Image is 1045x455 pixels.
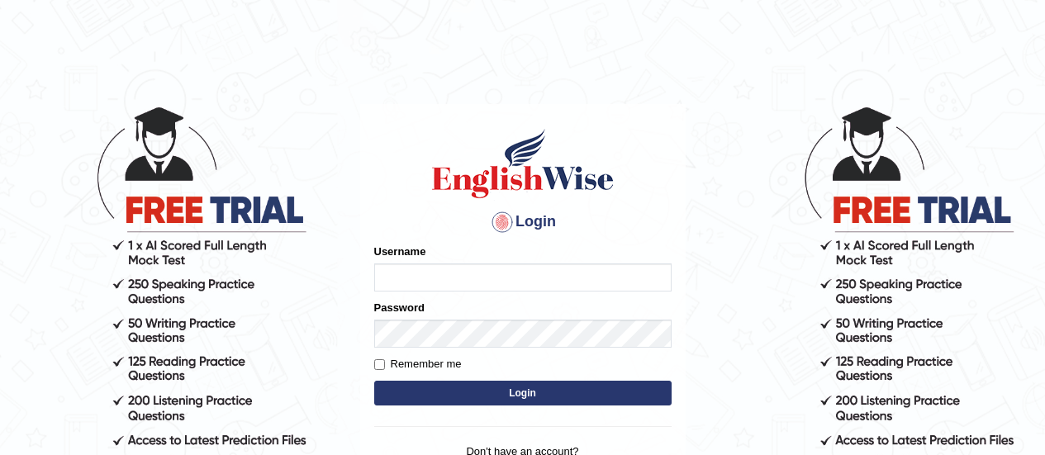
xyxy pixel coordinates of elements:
[374,209,672,235] h4: Login
[374,381,672,405] button: Login
[374,300,425,315] label: Password
[374,356,462,372] label: Remember me
[374,244,426,259] label: Username
[429,126,617,201] img: Logo of English Wise sign in for intelligent practice with AI
[374,359,385,370] input: Remember me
